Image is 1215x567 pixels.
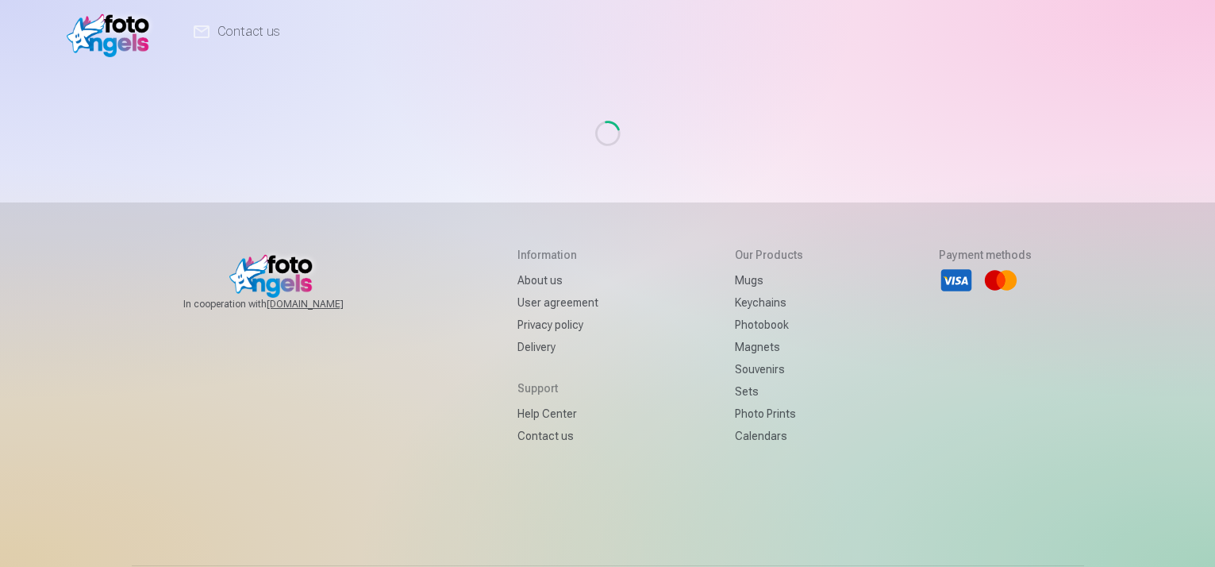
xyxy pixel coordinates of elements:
[735,425,803,447] a: Calendars
[517,247,598,263] h5: Information
[183,298,382,310] span: In cooperation with
[517,314,598,336] a: Privacy policy
[517,380,598,396] h5: Support
[267,298,382,310] a: [DOMAIN_NAME]
[67,6,158,57] img: /fa1
[735,314,803,336] a: Photobook
[939,263,974,298] li: Visa
[735,291,803,314] a: Keychains
[735,269,803,291] a: Mugs
[939,247,1032,263] h5: Payment methods
[735,358,803,380] a: Souvenirs
[735,380,803,403] a: Sets
[517,291,598,314] a: User agreement
[983,263,1018,298] li: Mastercard
[517,269,598,291] a: About us
[517,403,598,425] a: Help Center
[735,403,803,425] a: Photo prints
[517,425,598,447] a: Contact us
[735,336,803,358] a: Magnets
[735,247,803,263] h5: Our products
[517,336,598,358] a: Delivery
